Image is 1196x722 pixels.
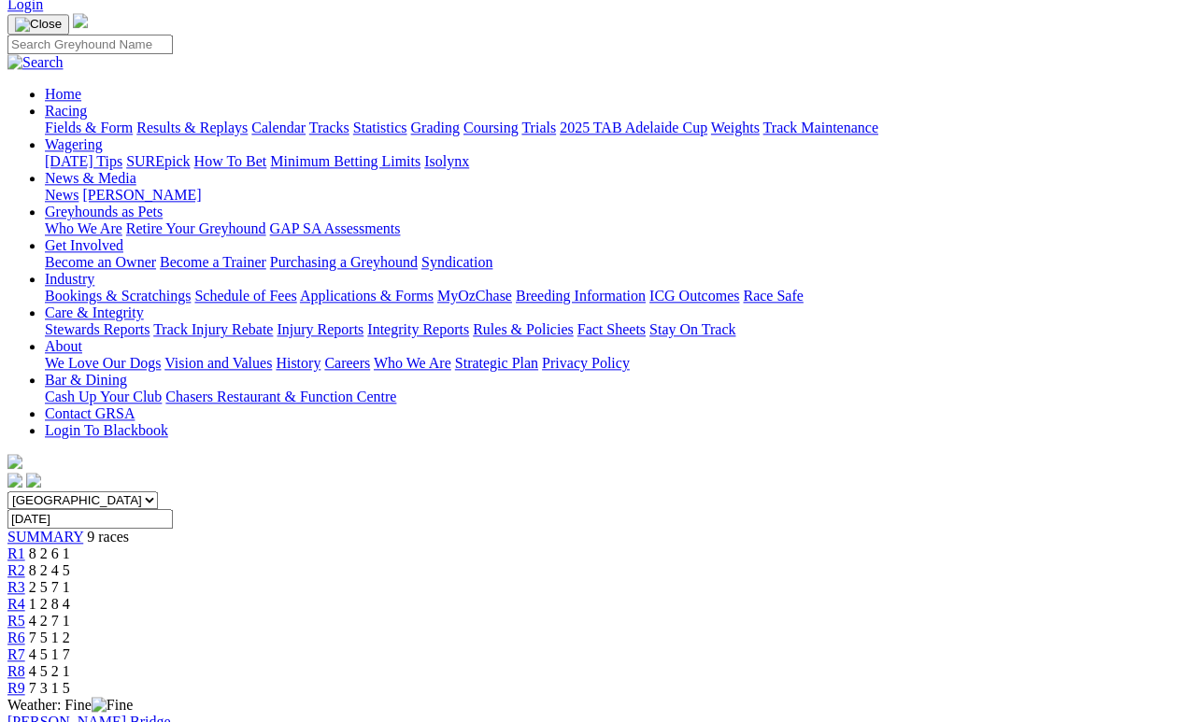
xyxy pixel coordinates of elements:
div: Greyhounds as Pets [45,220,1189,237]
div: Industry [45,288,1189,304]
a: Rules & Policies [473,321,574,337]
a: Contact GRSA [45,405,135,421]
a: Schedule of Fees [194,288,296,304]
a: History [276,355,320,371]
a: Cash Up Your Club [45,389,162,404]
a: R6 [7,630,25,645]
a: R1 [7,545,25,561]
div: Get Involved [45,254,1189,271]
a: Injury Reports [277,321,363,337]
a: Results & Replays [136,120,248,135]
span: 4 5 2 1 [29,663,70,679]
div: Wagering [45,153,1189,170]
div: Racing [45,120,1189,136]
a: 2025 TAB Adelaide Cup [560,120,707,135]
a: Login To Blackbook [45,422,168,438]
a: Applications & Forms [300,288,434,304]
div: Care & Integrity [45,321,1189,338]
input: Select date [7,509,173,529]
a: R2 [7,562,25,578]
a: Greyhounds as Pets [45,204,163,219]
a: Purchasing a Greyhound [270,254,418,270]
a: Track Maintenance [763,120,878,135]
input: Search [7,35,173,54]
a: Statistics [353,120,407,135]
img: Fine [92,697,133,714]
img: logo-grsa-white.png [7,454,22,469]
a: Calendar [251,120,306,135]
a: SUMMARY [7,529,83,545]
a: Vision and Values [164,355,272,371]
a: ICG Outcomes [649,288,739,304]
a: Who We Are [45,220,122,236]
a: [PERSON_NAME] [82,187,201,203]
a: Coursing [463,120,519,135]
a: R7 [7,646,25,662]
a: Weights [711,120,760,135]
a: We Love Our Dogs [45,355,161,371]
a: MyOzChase [437,288,512,304]
a: Care & Integrity [45,304,144,320]
span: 4 2 7 1 [29,613,70,629]
img: facebook.svg [7,473,22,488]
a: Grading [411,120,460,135]
a: R4 [7,596,25,612]
a: R3 [7,579,25,595]
img: Search [7,54,64,71]
a: Home [45,86,81,102]
button: Toggle navigation [7,14,69,35]
a: Privacy Policy [542,355,630,371]
a: Track Injury Rebate [153,321,273,337]
a: Syndication [421,254,492,270]
a: Breeding Information [516,288,646,304]
a: R5 [7,613,25,629]
div: About [45,355,1189,372]
a: Isolynx [424,153,469,169]
a: Become an Owner [45,254,156,270]
span: 1 2 8 4 [29,596,70,612]
a: Retire Your Greyhound [126,220,266,236]
a: Trials [521,120,556,135]
a: [DATE] Tips [45,153,122,169]
a: Racing [45,103,87,119]
a: Bookings & Scratchings [45,288,191,304]
a: Tracks [309,120,349,135]
a: Careers [324,355,370,371]
a: GAP SA Assessments [270,220,401,236]
div: News & Media [45,187,1189,204]
span: 7 5 1 2 [29,630,70,645]
img: twitter.svg [26,473,41,488]
a: SUREpick [126,153,190,169]
span: 4 5 1 7 [29,646,70,662]
a: Chasers Restaurant & Function Centre [165,389,396,404]
span: 8 2 4 5 [29,562,70,578]
span: 9 races [87,529,129,545]
a: Get Involved [45,237,123,253]
a: Strategic Plan [455,355,538,371]
a: How To Bet [194,153,267,169]
a: News [45,187,78,203]
a: R9 [7,680,25,696]
a: Wagering [45,136,103,152]
a: Who We Are [374,355,451,371]
a: Become a Trainer [160,254,266,270]
span: 7 3 1 5 [29,680,70,696]
a: Industry [45,271,94,287]
a: Fields & Form [45,120,133,135]
a: About [45,338,82,354]
a: Minimum Betting Limits [270,153,420,169]
a: Race Safe [743,288,803,304]
a: R8 [7,663,25,679]
span: Weather: Fine [7,697,133,713]
span: 8 2 6 1 [29,545,70,561]
a: Stay On Track [649,321,735,337]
